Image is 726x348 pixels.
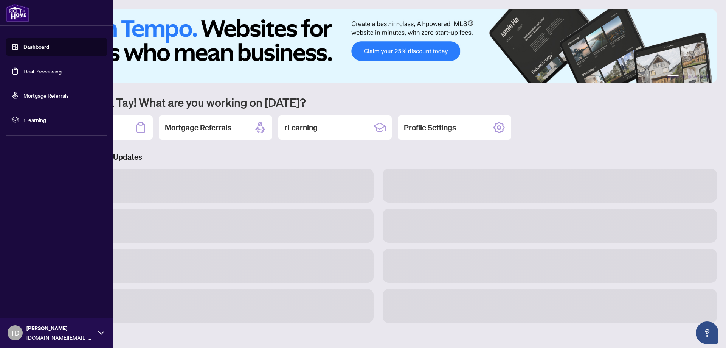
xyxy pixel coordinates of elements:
[23,44,49,50] a: Dashboard
[11,328,20,338] span: TD
[682,75,685,78] button: 2
[23,92,69,99] a: Mortgage Referrals
[39,9,717,83] img: Slide 0
[688,75,691,78] button: 3
[39,152,717,162] h3: Brokerage & Industry Updates
[26,324,95,332] span: [PERSON_NAME]
[39,95,717,109] h1: Welcome back Tay! What are you working on [DATE]?
[6,4,29,22] img: logo
[284,122,318,133] h2: rLearning
[23,115,102,124] span: rLearning
[706,75,709,78] button: 6
[23,68,62,75] a: Deal Processing
[165,122,231,133] h2: Mortgage Referrals
[700,75,703,78] button: 5
[667,75,679,78] button: 1
[404,122,456,133] h2: Profile Settings
[696,321,718,344] button: Open asap
[694,75,697,78] button: 4
[26,333,95,342] span: [DOMAIN_NAME][EMAIL_ADDRESS][PERSON_NAME][DOMAIN_NAME]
